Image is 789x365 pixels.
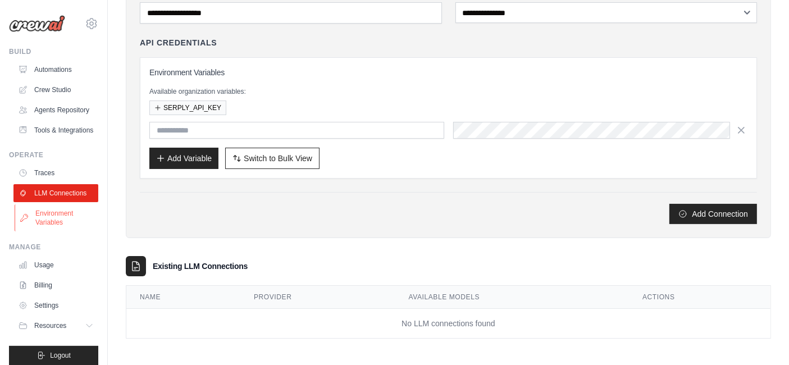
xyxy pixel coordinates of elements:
h3: Environment Variables [149,67,747,78]
button: Resources [13,317,98,335]
th: Name [126,286,240,309]
h4: API Credentials [140,37,217,48]
a: Billing [13,276,98,294]
td: No LLM connections found [126,309,770,339]
p: Available organization variables: [149,87,747,96]
a: Settings [13,296,98,314]
img: Logo [9,15,65,32]
a: Environment Variables [15,204,99,231]
th: Actions [629,286,770,309]
button: Logout [9,346,98,365]
a: Tools & Integrations [13,121,98,139]
a: Agents Repository [13,101,98,119]
a: Automations [13,61,98,79]
a: Usage [13,256,98,274]
a: LLM Connections [13,184,98,202]
span: Resources [34,321,66,330]
th: Provider [240,286,395,309]
button: Switch to Bulk View [225,148,320,169]
th: Available Models [395,286,630,309]
a: Crew Studio [13,81,98,99]
button: Add Variable [149,148,218,169]
span: Logout [50,351,71,360]
div: Build [9,47,98,56]
div: Manage [9,243,98,252]
a: Traces [13,164,98,182]
button: SERPLY_API_KEY [149,101,226,115]
div: Operate [9,150,98,159]
h3: Existing LLM Connections [153,261,248,272]
span: Switch to Bulk View [244,153,312,164]
button: Add Connection [669,204,757,224]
